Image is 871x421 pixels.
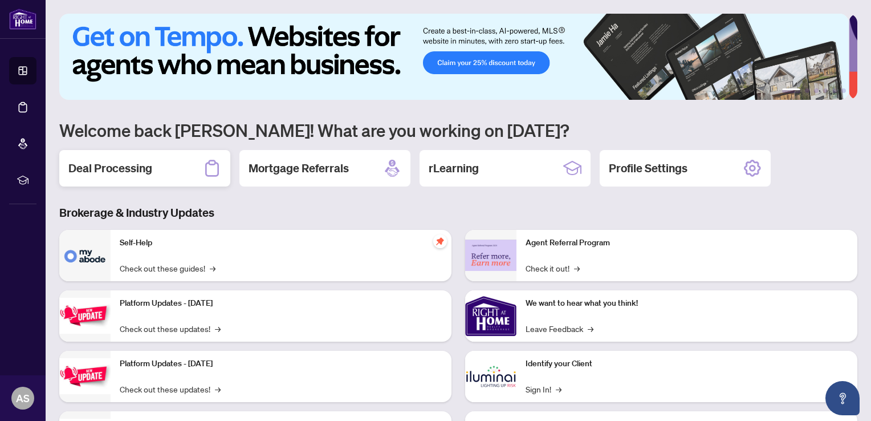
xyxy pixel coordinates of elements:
img: We want to hear what you think! [465,290,516,342]
a: Check out these updates!→ [120,322,221,335]
img: logo [9,9,36,30]
a: Sign In!→ [526,383,561,395]
h2: Profile Settings [609,160,687,176]
a: Check out these guides!→ [120,262,215,274]
button: 3 [814,88,819,93]
button: 5 [832,88,837,93]
span: → [210,262,215,274]
h2: Deal Processing [68,160,152,176]
img: Platform Updates - July 21, 2025 [59,298,111,334]
span: → [215,322,221,335]
button: Open asap [825,381,860,415]
p: We want to hear what you think! [526,297,848,310]
p: Self-Help [120,237,442,249]
button: 4 [823,88,828,93]
h1: Welcome back [PERSON_NAME]! What are you working on [DATE]? [59,119,857,141]
a: Check it out!→ [526,262,580,274]
p: Agent Referral Program [526,237,848,249]
button: 6 [841,88,846,93]
p: Platform Updates - [DATE] [120,297,442,310]
img: Identify your Client [465,351,516,402]
img: Slide 0 [59,14,849,100]
a: Check out these updates!→ [120,383,221,395]
p: Identify your Client [526,358,848,370]
img: Agent Referral Program [465,240,516,271]
span: → [588,322,593,335]
span: pushpin [433,234,447,248]
span: → [574,262,580,274]
h2: rLearning [429,160,479,176]
button: 2 [805,88,809,93]
button: 1 [782,88,800,93]
img: Self-Help [59,230,111,281]
span: AS [16,390,30,406]
a: Leave Feedback→ [526,322,593,335]
span: → [215,383,221,395]
span: → [556,383,561,395]
img: Platform Updates - July 8, 2025 [59,358,111,394]
p: Platform Updates - [DATE] [120,358,442,370]
h3: Brokerage & Industry Updates [59,205,857,221]
h2: Mortgage Referrals [249,160,349,176]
